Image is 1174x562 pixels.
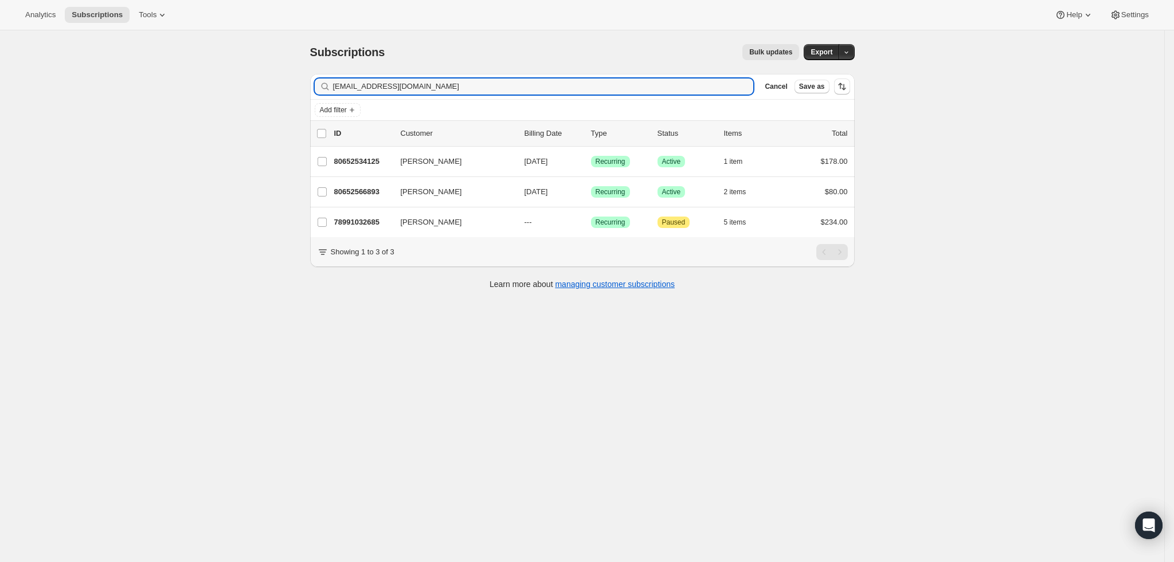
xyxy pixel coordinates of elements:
span: Active [662,187,681,196]
span: Bulk updates [749,48,792,57]
div: Open Intercom Messenger [1135,512,1163,539]
p: Showing 1 to 3 of 3 [331,246,394,258]
div: 78991032685[PERSON_NAME]---SuccessRecurringAttentionPaused5 items$234.00 [334,214,848,230]
p: Billing Date [525,128,582,139]
span: 1 item [724,157,743,166]
button: 2 items [724,184,759,200]
button: Export [804,44,839,60]
span: Settings [1121,10,1149,19]
button: Settings [1103,7,1156,23]
span: Recurring [596,218,625,227]
button: Help [1048,7,1100,23]
p: Status [658,128,715,139]
span: Subscriptions [310,46,385,58]
span: [PERSON_NAME] [401,186,462,198]
nav: Pagination [816,244,848,260]
span: Paused [662,218,686,227]
a: managing customer subscriptions [555,280,675,289]
span: Tools [139,10,156,19]
button: Bulk updates [742,44,799,60]
span: [DATE] [525,187,548,196]
button: Analytics [18,7,62,23]
span: Save as [799,82,825,91]
span: Help [1066,10,1082,19]
button: Sort the results [834,78,850,95]
button: [PERSON_NAME] [394,183,508,201]
div: 80652566893[PERSON_NAME][DATE]SuccessRecurringSuccessActive2 items$80.00 [334,184,848,200]
span: [PERSON_NAME] [401,156,462,167]
button: [PERSON_NAME] [394,152,508,171]
span: Analytics [25,10,56,19]
div: 80652534125[PERSON_NAME][DATE]SuccessRecurringSuccessActive1 item$178.00 [334,154,848,170]
button: 1 item [724,154,756,170]
button: 5 items [724,214,759,230]
p: 80652566893 [334,186,392,198]
input: Filter subscribers [333,78,754,95]
p: Customer [401,128,515,139]
p: Learn more about [490,278,675,290]
span: Active [662,157,681,166]
button: Save as [795,80,829,93]
button: Subscriptions [65,7,130,23]
p: ID [334,128,392,139]
span: 2 items [724,187,746,196]
button: [PERSON_NAME] [394,213,508,231]
p: 78991032685 [334,217,392,228]
div: Items [724,128,781,139]
span: $234.00 [821,218,848,226]
p: Total [832,128,847,139]
span: $80.00 [825,187,848,196]
button: Tools [132,7,175,23]
span: Recurring [596,187,625,196]
span: [PERSON_NAME] [401,217,462,228]
span: --- [525,218,532,226]
button: Add filter [315,103,361,117]
span: 5 items [724,218,746,227]
span: Recurring [596,157,625,166]
div: Type [591,128,648,139]
button: Cancel [760,80,792,93]
span: Export [811,48,832,57]
div: IDCustomerBilling DateTypeStatusItemsTotal [334,128,848,139]
span: [DATE] [525,157,548,166]
p: 80652534125 [334,156,392,167]
span: Add filter [320,105,347,115]
span: Subscriptions [72,10,123,19]
span: Cancel [765,82,787,91]
span: $178.00 [821,157,848,166]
